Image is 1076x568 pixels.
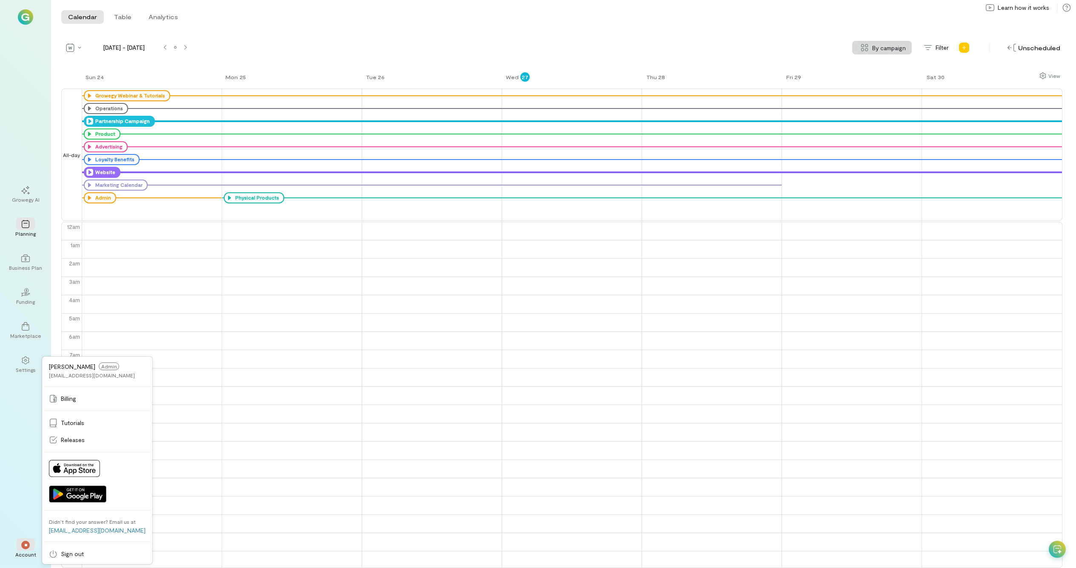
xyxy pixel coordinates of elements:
[49,372,135,379] div: [EMAIL_ADDRESS][DOMAIN_NAME]
[81,71,107,88] a: August 24, 2025
[10,349,41,380] a: Settings
[44,414,151,431] a: Tutorials
[506,74,519,80] div: Wed
[786,74,793,80] div: Fri
[93,92,165,99] div: Growegy Webinar & Tutorials
[61,436,85,444] span: Releases
[224,192,284,203] div: Physical Products
[12,196,40,203] div: Growegy AI
[93,118,150,125] div: Partnership Campaign
[502,71,531,88] a: August 27, 2025
[10,179,41,210] a: Growegy AI
[61,550,84,558] span: Sign out
[67,259,82,268] div: 2am
[44,431,151,448] a: Releases
[107,10,138,24] button: Table
[65,222,82,231] div: 12am
[10,315,41,346] a: Marketplace
[1048,72,1060,80] div: View
[93,143,123,150] div: Advertising
[99,362,119,370] span: Admin
[1005,41,1062,54] div: Unscheduled
[922,71,948,88] a: August 30, 2025
[10,332,41,339] div: Marketplace
[86,74,96,80] div: Sun
[84,167,120,178] div: Website
[872,43,906,52] span: By campaign
[646,74,657,80] div: Thu
[93,169,115,176] div: Website
[927,74,936,80] div: Sat
[88,43,160,52] span: [DATE] - [DATE]
[233,194,279,201] div: Physical Products
[49,363,95,370] span: [PERSON_NAME]
[61,419,84,427] span: Tutorials
[49,460,100,477] img: Download on App Store
[238,72,247,82] div: 25
[10,247,41,278] a: Business Plan
[84,154,140,165] div: Loyalty Benefits
[998,3,1049,12] span: Learn how it works
[782,71,804,88] a: August 29, 2025
[84,141,128,152] div: Advertising
[49,518,136,525] div: Didn’t find your answer? Email us at
[93,156,134,163] div: Loyalty Benefits
[67,277,82,286] div: 3am
[366,74,377,80] div: Tue
[49,527,146,534] a: [EMAIL_ADDRESS][DOMAIN_NAME]
[84,192,116,203] div: Admin
[642,71,668,88] a: August 28, 2025
[84,116,155,127] div: Partnership Campaign
[44,545,151,562] a: Sign out
[61,394,76,403] span: Billing
[16,298,35,305] div: Funding
[936,72,946,82] div: 30
[657,72,666,82] div: 28
[49,485,106,502] img: Get it on Google Play
[67,332,82,341] div: 6am
[16,366,36,373] div: Settings
[93,131,115,137] div: Product
[93,194,111,201] div: Admin
[96,72,105,82] div: 24
[10,213,41,244] a: Planning
[1037,70,1062,82] div: Show columns
[68,240,82,249] div: 1am
[142,10,185,24] button: Analytics
[936,43,949,52] span: Filter
[61,151,82,159] span: All-day
[793,72,802,82] div: 29
[68,350,82,359] div: 7am
[67,314,82,323] div: 5am
[84,128,120,140] div: Product
[221,71,249,88] a: August 25, 2025
[93,182,143,188] div: Marketing Calendar
[377,72,386,82] div: 26
[84,90,170,101] div: Growegy Webinar & Tutorials
[15,551,36,558] div: Account
[520,72,530,82] div: 27
[9,264,42,271] div: Business Plan
[225,74,238,80] div: Mon
[93,105,123,112] div: Operations
[44,390,151,407] a: Billing
[84,180,148,191] div: Marketing Calendar
[61,10,104,24] button: Calendar
[10,281,41,312] a: Funding
[84,103,128,114] div: Operations
[362,71,388,88] a: August 26, 2025
[15,230,36,237] div: Planning
[67,295,82,304] div: 4am
[957,41,971,54] div: Add new program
